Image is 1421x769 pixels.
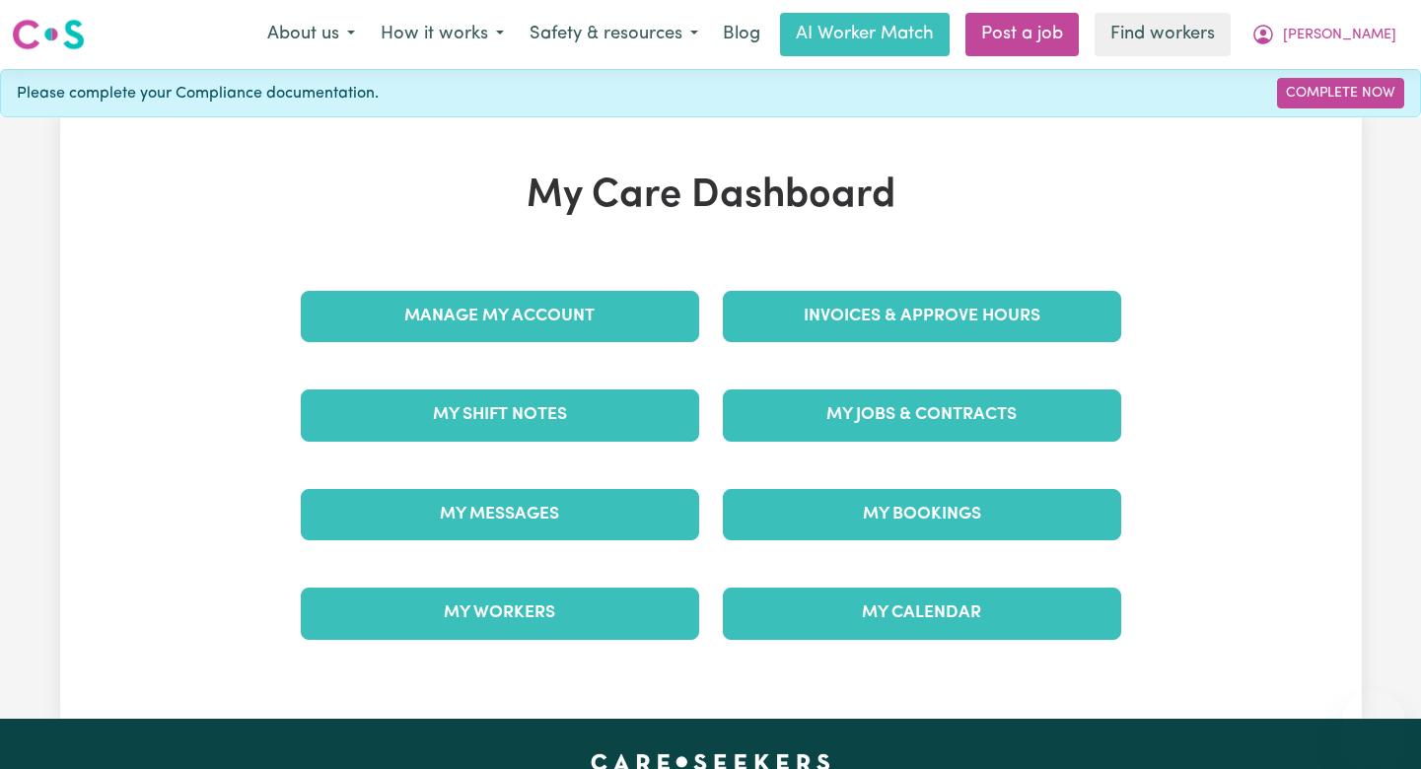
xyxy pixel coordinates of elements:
span: [PERSON_NAME] [1283,25,1396,46]
span: Please complete your Compliance documentation. [17,82,379,105]
a: Find workers [1095,13,1231,56]
button: My Account [1239,14,1409,55]
iframe: Button to launch messaging window [1342,690,1405,753]
a: Complete Now [1277,78,1404,108]
a: Careseekers logo [12,12,85,57]
a: My Shift Notes [301,389,699,441]
a: My Bookings [723,489,1121,540]
a: My Workers [301,588,699,639]
a: Post a job [965,13,1079,56]
button: How it works [368,14,517,55]
a: AI Worker Match [780,13,950,56]
a: Invoices & Approve Hours [723,291,1121,342]
button: Safety & resources [517,14,711,55]
a: My Messages [301,489,699,540]
button: About us [254,14,368,55]
a: Manage My Account [301,291,699,342]
a: My Calendar [723,588,1121,639]
a: My Jobs & Contracts [723,389,1121,441]
a: Blog [711,13,772,56]
h1: My Care Dashboard [289,173,1133,220]
img: Careseekers logo [12,17,85,52]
